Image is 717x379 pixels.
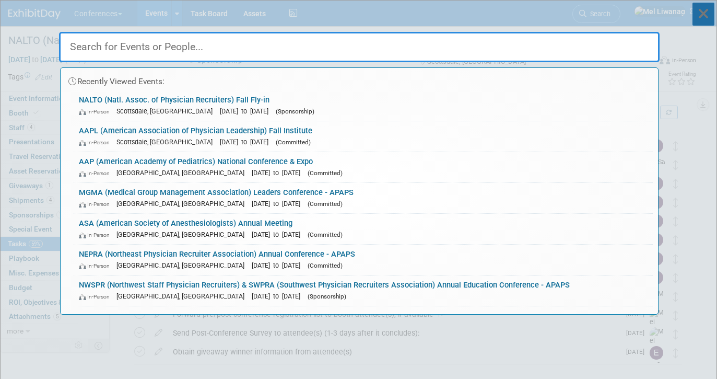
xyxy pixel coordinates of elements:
[79,139,114,146] span: In-Person
[276,108,314,115] span: (Sponsorship)
[308,231,343,238] span: (Committed)
[308,169,343,177] span: (Committed)
[116,200,250,208] span: [GEOGRAPHIC_DATA], [GEOGRAPHIC_DATA]
[74,183,653,213] a: MGMA (Medical Group Management Association) Leaders Conference - APAPS In-Person [GEOGRAPHIC_DATA...
[116,261,250,269] span: [GEOGRAPHIC_DATA], [GEOGRAPHIC_DATA]
[220,107,274,115] span: [DATE] to [DATE]
[59,32,660,62] input: Search for Events or People...
[276,139,311,146] span: (Committed)
[74,214,653,244] a: ASA (American Society of Anesthesiologists) Annual Meeting In-Person [GEOGRAPHIC_DATA], [GEOGRAPH...
[74,275,653,306] a: NWSPR (Northwest Staff Physician Recruiters) & SWPRA (Southwest Physician Recruiters Association)...
[308,293,346,300] span: (Sponsorship)
[220,138,274,146] span: [DATE] to [DATE]
[116,292,250,300] span: [GEOGRAPHIC_DATA], [GEOGRAPHIC_DATA]
[252,261,305,269] span: [DATE] to [DATE]
[252,231,305,238] span: [DATE] to [DATE]
[252,169,305,177] span: [DATE] to [DATE]
[74,90,653,121] a: NALTO (Natl. Assoc. of Physician Recruiters) Fall Fly-in In-Person Scottsdale, [GEOGRAPHIC_DATA] ...
[308,262,343,269] span: (Committed)
[252,200,305,208] span: [DATE] to [DATE]
[74,245,653,275] a: NEPRA (Northeast Physician Recruiter Association) Annual Conference - APAPS In-Person [GEOGRAPHIC...
[116,231,250,238] span: [GEOGRAPHIC_DATA], [GEOGRAPHIC_DATA]
[79,201,114,208] span: In-Person
[66,68,653,90] div: Recently Viewed Events:
[116,138,218,146] span: Scottsdale, [GEOGRAPHIC_DATA]
[79,293,114,300] span: In-Person
[116,169,250,177] span: [GEOGRAPHIC_DATA], [GEOGRAPHIC_DATA]
[116,107,218,115] span: Scottsdale, [GEOGRAPHIC_DATA]
[79,108,114,115] span: In-Person
[79,262,114,269] span: In-Person
[74,152,653,182] a: AAP (American Academy of Pediatrics) National Conference & Expo In-Person [GEOGRAPHIC_DATA], [GEO...
[252,292,305,300] span: [DATE] to [DATE]
[79,232,114,238] span: In-Person
[308,200,343,208] span: (Committed)
[79,170,114,177] span: In-Person
[74,121,653,152] a: AAPL (American Association of Physician Leadership) Fall Institute In-Person Scottsdale, [GEOGRAP...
